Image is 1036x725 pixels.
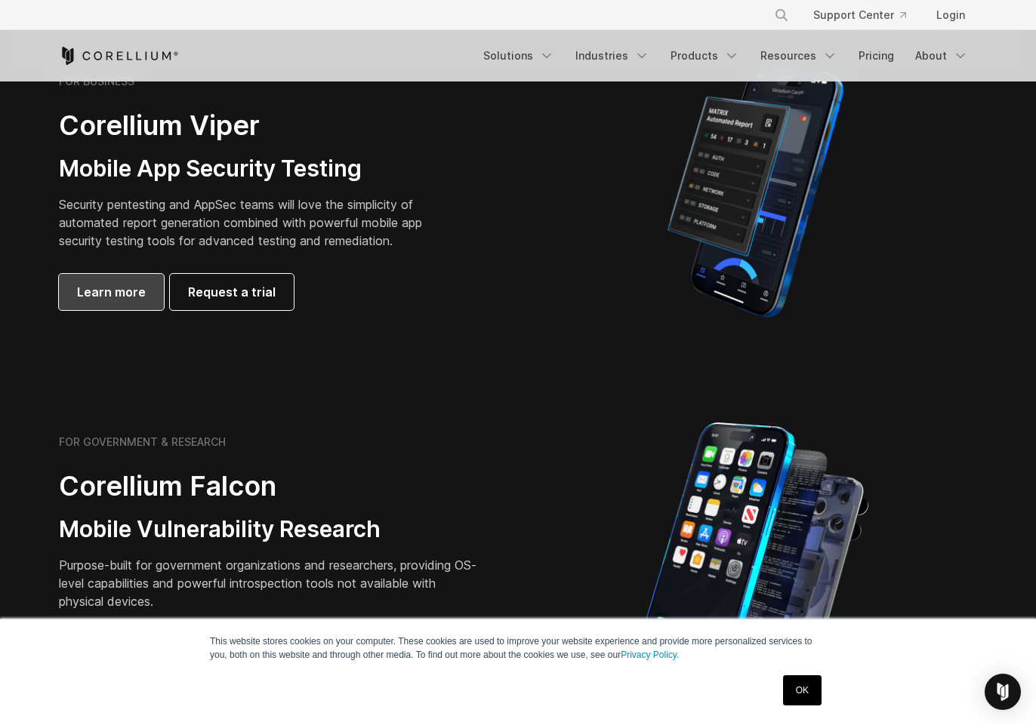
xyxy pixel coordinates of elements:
[474,42,563,69] a: Solutions
[59,435,226,449] h6: FOR GOVERNMENT & RESEARCH
[751,42,846,69] a: Resources
[642,60,869,324] img: Corellium MATRIX automated report on iPhone showing app vulnerability test results across securit...
[642,421,869,685] img: iPhone model separated into the mechanics used to build the physical device.
[59,274,164,310] a: Learn more
[756,2,977,29] div: Navigation Menu
[188,283,276,301] span: Request a trial
[59,155,446,183] h3: Mobile App Security Testing
[59,109,446,143] h2: Corellium Viper
[59,47,179,65] a: Corellium Home
[801,2,918,29] a: Support Center
[474,42,977,69] div: Navigation Menu
[59,556,482,610] p: Purpose-built for government organizations and researchers, providing OS-level capabilities and p...
[906,42,977,69] a: About
[783,675,822,705] a: OK
[77,283,146,301] span: Learn more
[59,515,482,544] h3: Mobile Vulnerability Research
[621,650,679,660] a: Privacy Policy.
[924,2,977,29] a: Login
[170,274,294,310] a: Request a trial
[210,634,826,662] p: This website stores cookies on your computer. These cookies are used to improve your website expe...
[566,42,658,69] a: Industries
[59,195,446,250] p: Security pentesting and AppSec teams will love the simplicity of automated report generation comb...
[849,42,903,69] a: Pricing
[985,674,1021,710] div: Open Intercom Messenger
[768,2,795,29] button: Search
[59,469,482,503] h2: Corellium Falcon
[661,42,748,69] a: Products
